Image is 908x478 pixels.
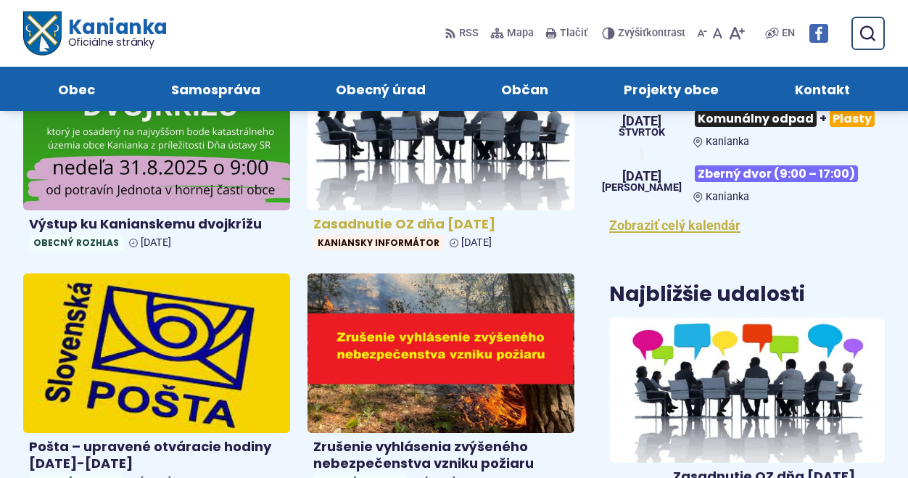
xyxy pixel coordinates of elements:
span: Mapa [507,25,534,42]
span: Občan [501,67,548,111]
button: Nastaviť pôvodnú veľkosť písma [710,18,725,49]
span: Kanianka [706,136,749,148]
a: Zasadnutie OZ dňa [DATE] Kaniansky informátor [DATE] [308,51,574,257]
span: [DATE] [461,236,492,249]
span: Kontakt [795,67,850,111]
a: Kontakt [772,67,873,111]
button: Zmenšiť veľkosť písma [694,18,710,49]
span: [DATE] [141,236,171,249]
img: Prejsť na Facebook stránku [809,24,828,43]
button: Tlačiť [542,18,590,49]
a: Samospráva [147,67,283,111]
a: Zberný dvor (9:00 – 17:00) Kanianka [DATE] [PERSON_NAME] [609,160,885,203]
span: Komunálny odpad [695,110,817,127]
a: Výstup ku Kanianskemu dvojkrížu Obecný rozhlas [DATE] [23,51,290,257]
span: Plasty [830,110,875,127]
h1: Kanianka [61,17,167,48]
a: Obecný úrad [313,67,449,111]
span: [DATE] [619,115,665,128]
span: Obecný úrad [336,67,426,111]
span: Kanianka [706,191,749,203]
span: Obec [58,67,95,111]
span: Samospráva [171,67,260,111]
a: Logo Kanianka, prejsť na domovskú stránku. [23,12,168,56]
a: Zobraziť celý kalendár [609,218,740,233]
a: Projekty obce [600,67,742,111]
h4: Pošta – upravené otváracie hodiny [DATE]-[DATE] [29,439,284,471]
a: RSS [445,18,482,49]
h4: Výstup ku Kanianskemu dvojkrížu [29,216,284,233]
span: Zvýšiť [618,27,646,39]
a: Mapa [487,18,537,49]
span: Zberný dvor (9:00 – 17:00) [695,165,858,182]
span: [PERSON_NAME] [602,183,682,193]
span: Oficiálne stránky [68,37,168,47]
button: Zvýšiťkontrast [602,18,688,49]
span: EN [782,25,795,42]
span: RSS [459,25,479,42]
h4: Zasadnutie OZ dňa [DATE] [313,216,569,233]
a: Obec [35,67,118,111]
span: Tlačiť [560,28,587,40]
h4: Zrušenie vyhlásenia zvýšeného nebezpečenstva vzniku požiaru [313,439,569,471]
span: kontrast [618,28,685,40]
span: Projekty obce [624,67,719,111]
a: Komunálny odpad+Plasty Kanianka [DATE] štvrtok [609,104,885,148]
span: [DATE] [602,170,682,183]
span: štvrtok [619,128,665,138]
button: Zväčšiť veľkosť písma [725,18,748,49]
img: Prejsť na domovskú stránku [23,12,61,56]
h3: + [693,104,885,133]
span: Kaniansky informátor [313,235,444,250]
span: Obecný rozhlas [29,235,123,250]
a: EN [779,25,798,42]
h3: Najbližšie udalosti [609,284,805,306]
a: Občan [478,67,571,111]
